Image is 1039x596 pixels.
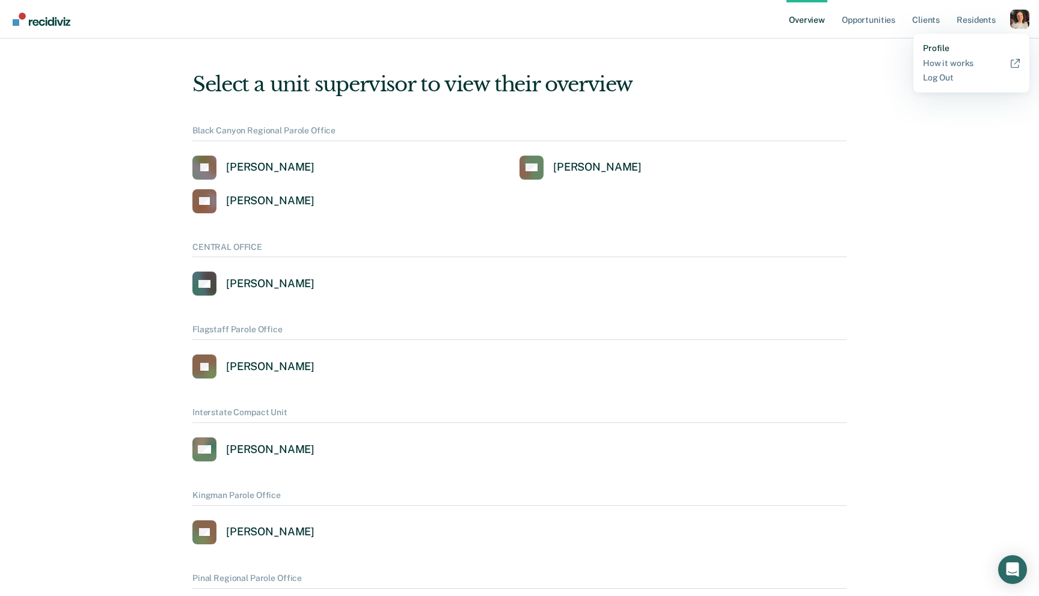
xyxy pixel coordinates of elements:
div: [PERSON_NAME] [226,525,314,539]
a: [PERSON_NAME] [192,437,314,461]
div: [PERSON_NAME] [226,360,314,374]
a: [PERSON_NAME] [519,156,642,180]
button: Profile dropdown button [1010,10,1029,29]
a: Log Out [923,73,1020,83]
a: [PERSON_NAME] [192,156,314,180]
div: CENTRAL OFFICE [192,242,847,258]
div: [PERSON_NAME] [226,194,314,208]
div: Kingman Parole Office [192,490,847,506]
div: [PERSON_NAME] [226,443,314,457]
div: Black Canyon Regional Parole Office [192,126,847,141]
div: [PERSON_NAME] [226,277,314,291]
a: [PERSON_NAME] [192,189,314,213]
div: Pinal Regional Parole Office [192,573,847,589]
img: Recidiviz [13,13,70,26]
a: [PERSON_NAME] [192,272,314,296]
a: [PERSON_NAME] [192,354,314,379]
a: How it works [923,58,1020,68]
div: Open Intercom Messenger [998,555,1027,584]
div: Flagstaff Parole Office [192,324,847,340]
a: [PERSON_NAME] [192,520,314,544]
div: [PERSON_NAME] [226,160,314,174]
div: [PERSON_NAME] [553,160,642,174]
div: Select a unit supervisor to view their overview [192,72,847,97]
a: Profile [923,43,1020,53]
div: Interstate Compact Unit [192,407,847,423]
